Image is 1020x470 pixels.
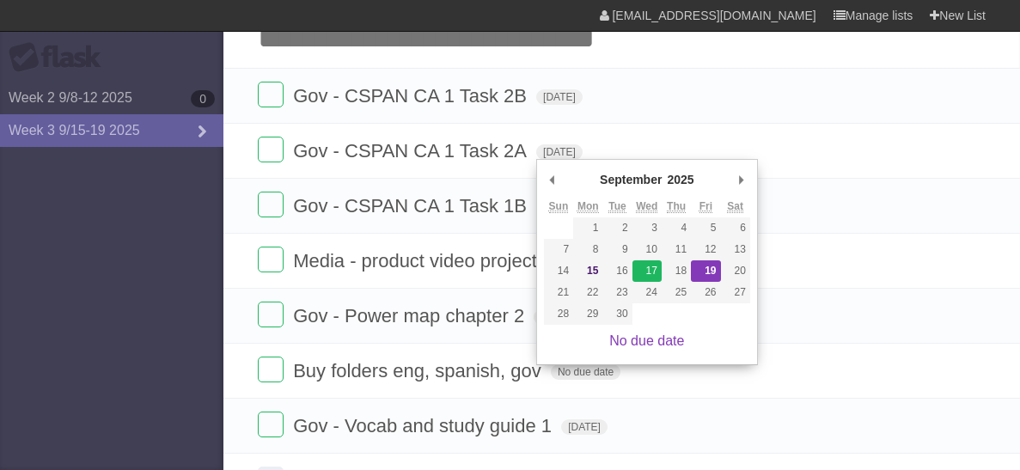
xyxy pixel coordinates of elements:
[667,200,686,213] abbr: Thursday
[551,364,620,380] span: No due date
[258,302,284,327] label: Done
[544,282,573,303] button: 21
[609,333,684,348] a: No due date
[721,260,750,282] button: 20
[632,282,662,303] button: 24
[544,239,573,260] button: 7
[258,412,284,437] label: Done
[721,239,750,260] button: 13
[293,250,541,272] span: Media - product video project
[561,419,608,435] span: [DATE]
[733,167,750,192] button: Next Month
[293,305,528,327] span: Gov - Power map chapter 2
[602,217,632,239] button: 2
[691,282,720,303] button: 26
[544,167,561,192] button: Previous Month
[258,357,284,382] label: Done
[632,260,662,282] button: 17
[691,260,720,282] button: 19
[602,239,632,260] button: 9
[602,303,632,325] button: 30
[258,137,284,162] label: Done
[727,200,743,213] abbr: Saturday
[602,282,632,303] button: 23
[258,82,284,107] label: Done
[544,303,573,325] button: 28
[293,360,546,381] span: Buy folders eng, spanish, gov
[544,260,573,282] button: 14
[573,282,602,303] button: 22
[573,260,602,282] button: 15
[258,192,284,217] label: Done
[536,144,583,160] span: [DATE]
[577,200,599,213] abbr: Monday
[691,239,720,260] button: 12
[608,200,626,213] abbr: Tuesday
[721,282,750,303] button: 27
[632,217,662,239] button: 3
[549,200,569,213] abbr: Sunday
[536,89,583,105] span: [DATE]
[691,217,720,239] button: 5
[602,260,632,282] button: 16
[534,309,603,325] span: No due date
[573,303,602,325] button: 29
[632,239,662,260] button: 10
[662,260,691,282] button: 18
[699,200,712,213] abbr: Friday
[721,217,750,239] button: 6
[9,42,112,73] div: Flask
[293,140,531,162] span: Gov - CSPAN CA 1 Task 2A
[293,415,556,436] span: Gov - Vocab and study guide 1
[573,239,602,260] button: 8
[191,90,215,107] b: 0
[636,200,657,213] abbr: Wednesday
[293,195,531,217] span: Gov - CSPAN CA 1 Task 1B
[662,239,691,260] button: 11
[662,282,691,303] button: 25
[597,167,664,192] div: September
[258,247,284,272] label: Done
[573,217,602,239] button: 1
[662,217,691,239] button: 4
[664,167,696,192] div: 2025
[293,85,531,107] span: Gov - CSPAN CA 1 Task 2B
